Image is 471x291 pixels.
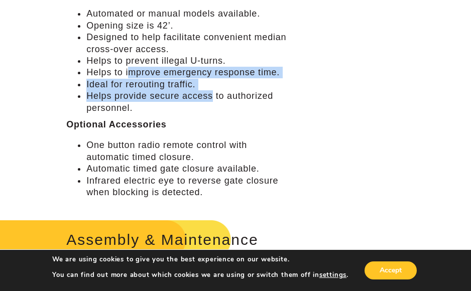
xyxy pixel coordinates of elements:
li: Helps to prevent illegal U-turns. [86,55,287,67]
li: Opening size is 42’. [86,20,287,32]
li: Ideal for rerouting traffic. [86,79,287,90]
li: Automatic timed gate closure available. [86,163,287,175]
button: settings [319,270,346,279]
li: Automated or manual models available. [86,8,287,20]
button: Accept [365,261,417,279]
li: Helps provide secure access to authorized personnel. [86,90,287,114]
li: One button radio remote control with automatic timed closure. [86,139,287,163]
p: We are using cookies to give you the best experience on our website. [52,255,348,264]
li: Designed to help facilitate convenient median cross-over access. [86,32,287,55]
li: Helps to improve emergency response time. [86,67,287,78]
li: Infrared electric eye to reverse gate closure when blocking is detected. [86,175,287,199]
p: You can find out more about which cookies we are using or switch them off in . [52,270,348,279]
strong: Optional Accessories [66,119,166,129]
